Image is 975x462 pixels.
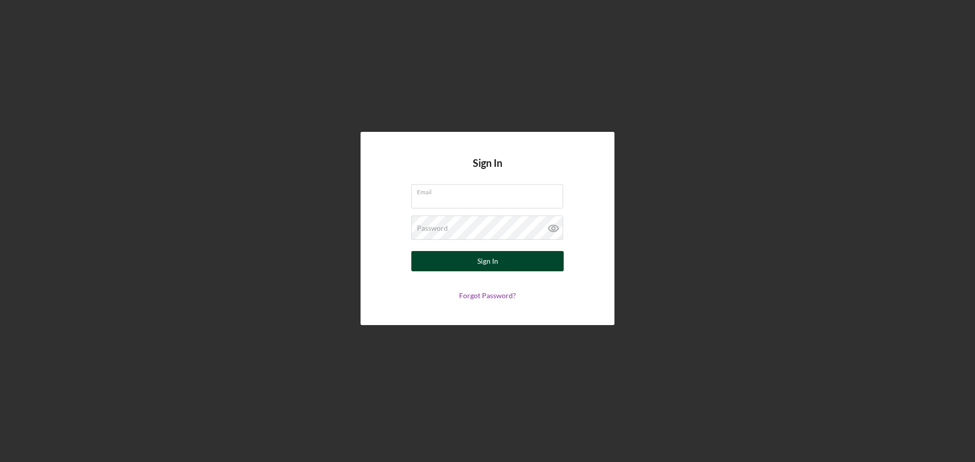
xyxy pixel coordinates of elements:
[411,251,564,271] button: Sign In
[477,251,498,271] div: Sign In
[417,185,563,196] label: Email
[417,224,448,232] label: Password
[473,157,502,184] h4: Sign In
[459,291,516,300] a: Forgot Password?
